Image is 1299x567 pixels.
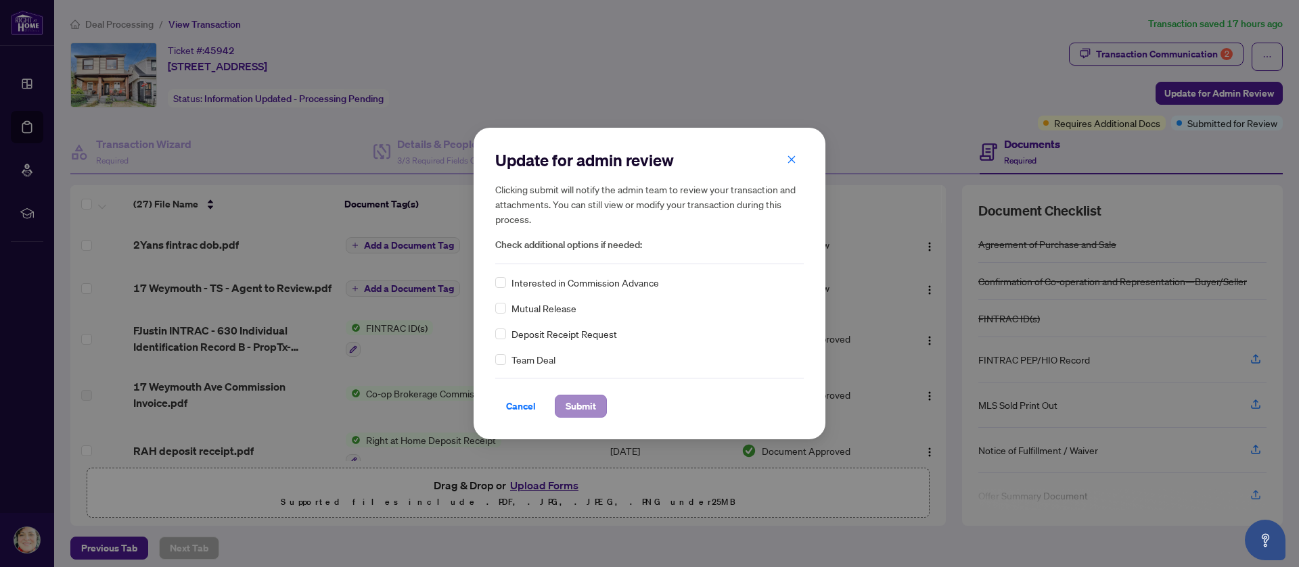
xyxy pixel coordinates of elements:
span: Interested in Commission Advance [511,275,659,290]
button: Submit [555,395,607,418]
h2: Update for admin review [495,149,804,171]
span: close [787,155,796,164]
button: Cancel [495,395,547,418]
span: Check additional options if needed: [495,237,804,253]
span: Mutual Release [511,301,576,316]
span: Submit [566,395,596,417]
h5: Clicking submit will notify the admin team to review your transaction and attachments. You can st... [495,182,804,226]
span: Cancel [506,395,536,417]
span: Deposit Receipt Request [511,326,617,341]
button: Open asap [1245,520,1285,560]
span: Team Deal [511,352,555,367]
